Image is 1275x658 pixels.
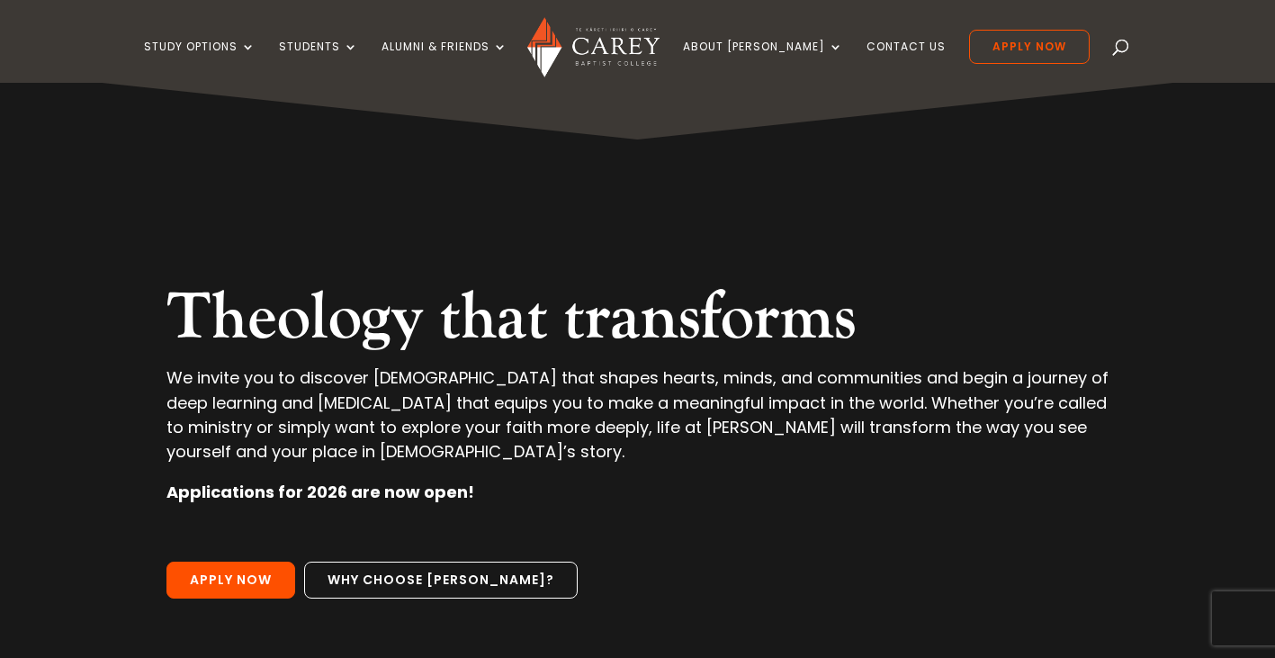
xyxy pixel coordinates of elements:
[279,41,358,83] a: Students
[683,41,843,83] a: About [PERSON_NAME]
[166,365,1109,480] p: We invite you to discover [DEMOGRAPHIC_DATA] that shapes hearts, minds, and communities and begin...
[527,17,660,77] img: Carey Baptist College
[144,41,256,83] a: Study Options
[166,562,295,599] a: Apply Now
[166,481,474,503] strong: Applications for 2026 are now open!
[382,41,507,83] a: Alumni & Friends
[969,30,1090,64] a: Apply Now
[304,562,578,599] a: Why choose [PERSON_NAME]?
[166,279,1109,365] h2: Theology that transforms
[866,41,946,83] a: Contact Us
